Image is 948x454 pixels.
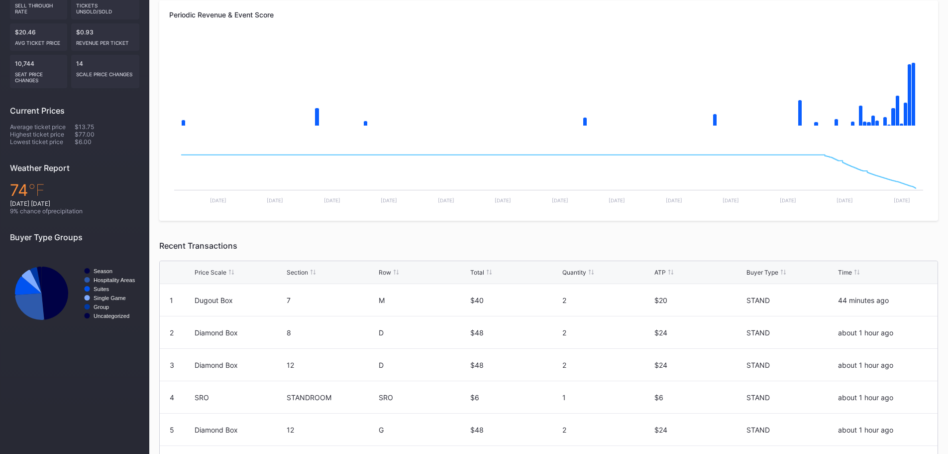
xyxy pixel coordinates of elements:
div: $24 [654,361,744,369]
div: ATP [654,269,666,276]
div: Dugout Box [195,296,284,304]
div: 4 [170,393,174,402]
text: [DATE] [381,197,397,203]
div: seat price changes [15,67,62,83]
div: 14 [71,55,140,88]
div: 5 [170,426,174,434]
div: 2 [562,296,652,304]
div: Total [470,269,484,276]
div: 2 [562,426,652,434]
div: $48 [470,328,560,337]
div: about 1 hour ago [838,328,928,337]
div: Lowest ticket price [10,138,75,146]
div: $48 [470,426,560,434]
div: about 1 hour ago [838,393,928,402]
div: $40 [470,296,560,304]
div: 44 minutes ago [838,296,928,304]
div: $24 [654,426,744,434]
text: Hospitality Areas [94,277,135,283]
div: Buyer Type Groups [10,232,139,242]
div: SRO [379,393,468,402]
div: Diamond Box [195,426,284,434]
div: Highest ticket price [10,131,75,138]
div: Diamond Box [195,328,284,337]
div: $0.93 [71,23,140,51]
div: 9 % chance of precipitation [10,207,139,215]
div: 1 [170,296,173,304]
div: Diamond Box [195,361,284,369]
div: Price Scale [195,269,226,276]
div: 2 [170,328,174,337]
div: M [379,296,468,304]
div: Revenue per ticket [76,36,135,46]
div: Row [379,269,391,276]
text: Suites [94,286,109,292]
div: scale price changes [76,67,135,77]
div: 3 [170,361,174,369]
text: [DATE] [267,197,283,203]
text: [DATE] [495,197,511,203]
div: $6.00 [75,138,139,146]
text: [DATE] [552,197,568,203]
div: about 1 hour ago [838,361,928,369]
div: D [379,328,468,337]
text: [DATE] [324,197,340,203]
div: [DATE] [DATE] [10,200,139,207]
div: 2 [562,361,652,369]
div: STAND [746,393,836,402]
div: STAND [746,296,836,304]
div: Periodic Revenue & Event Score [169,10,928,19]
text: [DATE] [210,197,226,203]
text: Group [94,304,109,310]
div: 12 [287,361,376,369]
div: STAND [746,328,836,337]
text: Single Game [94,295,126,301]
div: Quantity [562,269,586,276]
text: [DATE] [837,197,853,203]
div: 7 [287,296,376,304]
div: Average ticket price [10,123,75,131]
div: $20 [654,296,744,304]
div: $24 [654,328,744,337]
svg: Chart title [10,250,139,337]
text: [DATE] [780,197,796,203]
div: G [379,426,468,434]
text: Uncategorized [94,313,129,319]
div: STAND [746,361,836,369]
div: D [379,361,468,369]
svg: Chart title [169,136,928,211]
div: 12 [287,426,376,434]
div: about 1 hour ago [838,426,928,434]
div: $6 [654,393,744,402]
div: SRO [195,393,284,402]
div: Current Prices [10,106,139,116]
svg: Chart title [169,36,928,136]
div: Weather Report [10,163,139,173]
text: [DATE] [894,197,910,203]
div: Avg ticket price [15,36,62,46]
div: $77.00 [75,131,139,138]
span: ℉ [28,180,45,200]
text: [DATE] [723,197,739,203]
div: $20.46 [10,23,67,51]
text: [DATE] [438,197,454,203]
div: Time [838,269,852,276]
div: Buyer Type [746,269,778,276]
div: STAND [746,426,836,434]
div: 10,744 [10,55,67,88]
text: [DATE] [609,197,625,203]
div: $6 [470,393,560,402]
text: [DATE] [666,197,682,203]
div: Recent Transactions [159,241,938,251]
div: $48 [470,361,560,369]
text: Season [94,268,112,274]
div: 2 [562,328,652,337]
div: STANDROOM [287,393,376,402]
div: 8 [287,328,376,337]
div: Section [287,269,308,276]
div: $13.75 [75,123,139,131]
div: 1 [562,393,652,402]
div: 74 [10,180,139,200]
